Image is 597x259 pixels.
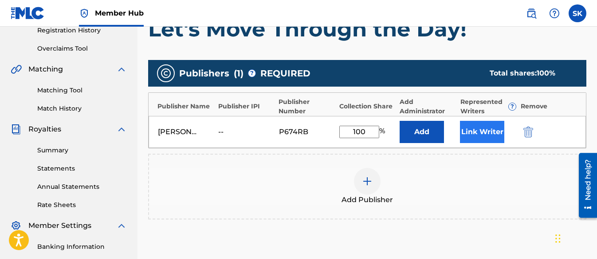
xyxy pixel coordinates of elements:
span: Matching [28,64,63,75]
span: Publishers [179,67,229,80]
div: Drag [555,225,561,252]
a: Rate Sheets [37,200,127,210]
img: help [549,8,560,19]
span: Royalties [28,124,61,135]
a: Annual Statements [37,182,127,191]
img: Royalties [11,124,21,135]
span: % [379,126,387,138]
span: REQUIRED [260,67,310,80]
a: Overclaims Tool [37,44,127,53]
img: Top Rightsholder [79,8,90,19]
img: 12a2ab48e56ec057fbd8.svg [523,127,533,137]
div: User Menu [569,4,586,22]
div: Add Administrator [400,97,456,116]
iframe: Resource Center [572,150,597,221]
span: 100 % [537,69,555,77]
div: Publisher Name [157,102,214,111]
button: Add [400,121,444,143]
h1: Let's Move Through the Day! [148,16,586,42]
img: search [526,8,537,19]
a: Statements [37,164,127,173]
a: Summary [37,146,127,155]
div: Collection Share [339,102,396,111]
span: ? [248,70,255,77]
img: publishers [161,68,171,79]
div: Remove [521,102,577,111]
img: MLC Logo [11,7,45,20]
span: ( 1 ) [234,67,244,80]
span: Add Publisher [342,195,393,205]
button: Link Writer [460,121,504,143]
span: Member Settings [28,220,91,231]
div: Total shares: [490,68,569,79]
img: expand [116,124,127,135]
div: Publisher IPI [218,102,275,111]
img: expand [116,220,127,231]
a: Matching Tool [37,86,127,95]
div: Help [546,4,563,22]
img: expand [116,64,127,75]
iframe: Chat Widget [553,216,597,259]
div: Represented Writers [460,97,517,116]
img: Member Settings [11,220,21,231]
a: Banking Information [37,242,127,251]
img: Matching [11,64,22,75]
a: Registration History [37,26,127,35]
a: Public Search [522,4,540,22]
span: ? [509,103,516,110]
div: Publisher Number [279,97,335,116]
img: add [362,176,373,187]
a: Match History [37,104,127,113]
span: Member Hub [95,8,144,18]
